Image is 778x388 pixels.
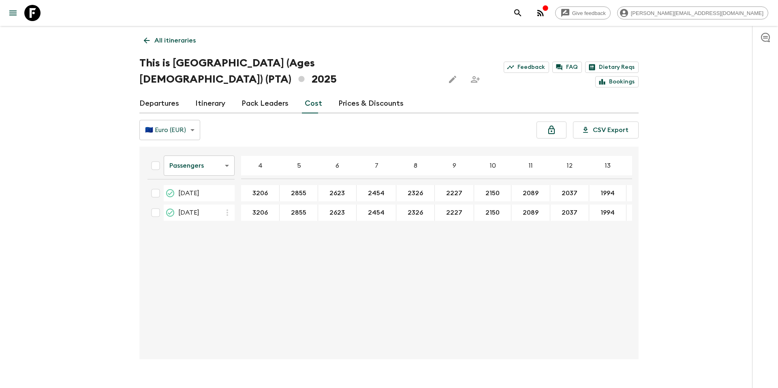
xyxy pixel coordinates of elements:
button: 2855 [281,185,316,201]
div: 21 Jun 2025; 10 [474,185,511,201]
svg: Completed [165,188,175,198]
div: 21 Jun 2025; 13 [589,185,626,201]
p: 5 [297,161,301,171]
div: 21 Jun 2025; 6 [318,185,357,201]
div: 20 Sep 2025; 11 [511,205,550,221]
button: 2089 [513,205,548,221]
a: Itinerary [195,94,225,113]
button: 1994 [591,185,624,201]
button: 2454 [358,205,394,221]
button: 1955 [628,185,661,201]
button: search adventures [510,5,526,21]
button: Unlock costs [536,122,566,139]
p: 8 [414,161,417,171]
button: 3206 [243,185,278,201]
button: 2326 [398,205,433,221]
p: 10 [490,161,496,171]
span: [DATE] [178,188,199,198]
div: 21 Jun 2025; 8 [396,185,435,201]
button: 2037 [552,205,587,221]
div: [PERSON_NAME][EMAIL_ADDRESS][DOMAIN_NAME] [617,6,768,19]
button: 2089 [513,185,548,201]
button: 1955 [628,205,661,221]
a: FAQ [552,62,582,73]
span: [DATE] [178,208,199,217]
a: Pack Leaders [242,94,289,113]
a: Dietary Reqs [585,62,639,73]
span: Give feedback [568,10,610,16]
p: 6 [336,161,339,171]
a: Prices & Discounts [338,94,404,113]
a: Cost [305,94,322,113]
button: 2855 [281,205,316,221]
button: 3206 [243,205,278,221]
div: 21 Jun 2025; 5 [280,185,318,201]
button: 2150 [476,205,509,221]
p: 12 [567,161,573,171]
span: Share this itinerary [467,71,483,87]
div: 20 Sep 2025; 13 [589,205,626,221]
a: Bookings [595,76,639,87]
div: 20 Sep 2025; 9 [435,205,474,221]
div: 20 Sep 2025; 7 [357,205,396,221]
div: 20 Sep 2025; 4 [241,205,280,221]
div: 20 Sep 2025; 8 [396,205,435,221]
div: 🇪🇺 Euro (EUR) [139,119,200,141]
button: 2623 [320,185,355,201]
button: 2227 [436,205,472,221]
p: 13 [605,161,611,171]
p: 7 [375,161,378,171]
button: menu [5,5,21,21]
button: 2150 [476,185,509,201]
div: 21 Jun 2025; 9 [435,185,474,201]
div: 20 Sep 2025; 12 [550,205,589,221]
h1: This is [GEOGRAPHIC_DATA] (Ages [DEMOGRAPHIC_DATA]) (PTA) 2025 [139,55,438,87]
div: Passengers [164,154,235,177]
div: 21 Jun 2025; 7 [357,185,396,201]
button: 2037 [552,185,587,201]
button: CSV Export [573,122,639,139]
a: Feedback [504,62,549,73]
p: All itineraries [154,36,196,45]
div: 20 Sep 2025; 10 [474,205,511,221]
div: 20 Sep 2025; 5 [280,205,318,221]
p: 11 [529,161,533,171]
a: All itineraries [139,32,200,49]
button: 2227 [436,185,472,201]
svg: On Request [165,208,175,217]
span: [PERSON_NAME][EMAIL_ADDRESS][DOMAIN_NAME] [626,10,768,16]
button: 2623 [320,205,355,221]
div: 21 Jun 2025; 4 [241,185,280,201]
p: 9 [453,161,456,171]
button: Edit this itinerary [445,71,461,87]
div: 21 Jun 2025; 11 [511,185,550,201]
div: 20 Sep 2025; 14 [626,205,663,221]
div: 20 Sep 2025; 6 [318,205,357,221]
a: Departures [139,94,179,113]
button: 2326 [398,185,433,201]
button: 2454 [358,185,394,201]
div: 21 Jun 2025; 14 [626,185,663,201]
div: Select all [147,158,164,174]
p: 4 [258,161,263,171]
button: 1994 [591,205,624,221]
a: Give feedback [555,6,611,19]
div: 21 Jun 2025; 12 [550,185,589,201]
